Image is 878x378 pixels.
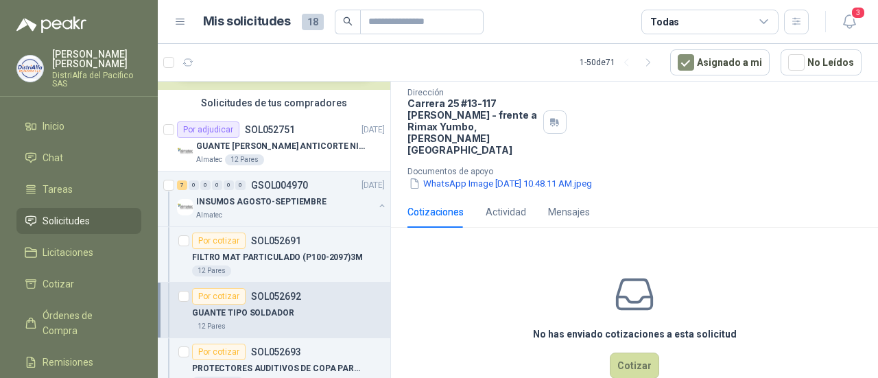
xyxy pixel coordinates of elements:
div: Mensajes [548,204,590,220]
a: Órdenes de Compra [16,303,141,344]
div: 12 Pares [225,154,264,165]
span: Cotizar [43,276,74,292]
p: PROTECTORES AUDITIVOS DE COPA PARA CASCO [192,362,363,375]
span: Solicitudes [43,213,90,228]
p: GUANTE [PERSON_NAME] ANTICORTE NIV 5 TALLA L [196,140,367,153]
p: SOL052691 [251,236,301,246]
img: Logo peakr [16,16,86,33]
p: Carrera 25 #13-117 [PERSON_NAME] - frente a Rimax Yumbo , [PERSON_NAME][GEOGRAPHIC_DATA] [407,97,538,156]
h1: Mis solicitudes [203,12,291,32]
div: 12 Pares [192,265,231,276]
span: Órdenes de Compra [43,308,128,338]
div: Por cotizar [192,344,246,360]
p: GSOL004970 [251,180,308,190]
div: Por cotizar [192,233,246,249]
p: SOL052692 [251,292,301,301]
a: 7 0 0 0 0 0 GSOL004970[DATE] Company LogoINSUMOS AGOSTO-SEPTIEMBREAlmatec [177,177,388,221]
p: SOL052751 [245,125,295,134]
a: Solicitudes [16,208,141,234]
button: No Leídos [781,49,862,75]
span: Licitaciones [43,245,93,260]
a: Por cotizarSOL052691FILTRO MAT PARTICULADO (P100-2097)3M12 Pares [158,227,390,283]
div: Todas [650,14,679,29]
p: [PERSON_NAME] [PERSON_NAME] [52,49,141,69]
a: Cotizar [16,271,141,297]
p: Almatec [196,210,222,221]
div: 0 [212,180,222,190]
a: Licitaciones [16,239,141,265]
a: Remisiones [16,349,141,375]
span: Remisiones [43,355,93,370]
a: Por adjudicarSOL052751[DATE] Company LogoGUANTE [PERSON_NAME] ANTICORTE NIV 5 TALLA LAlmatec12 Pares [158,116,390,172]
div: 0 [224,180,234,190]
div: 0 [189,180,199,190]
span: Tareas [43,182,73,197]
a: Inicio [16,113,141,139]
p: INSUMOS AGOSTO-SEPTIEMBRE [196,196,327,209]
div: Actividad [486,204,526,220]
img: Company Logo [177,143,193,160]
div: 0 [235,180,246,190]
p: FILTRO MAT PARTICULADO (P100-2097)3M [192,251,363,264]
span: Inicio [43,119,64,134]
div: Solicitudes de tus compradores [158,90,390,116]
span: search [343,16,353,26]
img: Company Logo [177,199,193,215]
a: Chat [16,145,141,171]
div: 0 [200,180,211,190]
a: Por cotizarSOL052692GUANTE TIPO SOLDADOR12 Pares [158,283,390,338]
a: Tareas [16,176,141,202]
p: GUANTE TIPO SOLDADOR [192,307,294,320]
p: DistriAlfa del Pacifico SAS [52,71,141,88]
span: 3 [851,6,866,19]
p: [DATE] [361,123,385,137]
button: Asignado a mi [670,49,770,75]
h3: No has enviado cotizaciones a esta solicitud [533,327,737,342]
p: Documentos de apoyo [407,167,873,176]
div: 1 - 50 de 71 [580,51,659,73]
div: 7 [177,180,187,190]
span: 18 [302,14,324,30]
p: [DATE] [361,179,385,192]
p: Dirección [407,88,538,97]
button: 3 [837,10,862,34]
img: Company Logo [17,56,43,82]
div: Por adjudicar [177,121,239,138]
p: SOL052693 [251,347,301,357]
button: WhatsApp Image [DATE] 10.48.11 AM.jpeg [407,176,593,191]
span: Chat [43,150,63,165]
div: Por cotizar [192,288,246,305]
p: Almatec [196,154,222,165]
div: Cotizaciones [407,204,464,220]
div: 12 Pares [192,321,231,332]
